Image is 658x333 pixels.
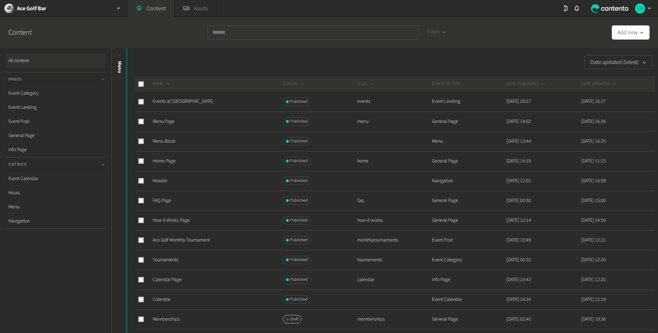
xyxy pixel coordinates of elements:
time: [DATE] 14:19 [506,157,531,165]
time: [DATE] 15:00 [581,197,606,204]
td: Navigation [432,171,506,191]
span: Published [290,296,308,303]
h2: Ace Golf Bar [17,4,46,13]
time: [DATE] 12:20 [581,256,606,263]
a: How It Works Page [153,217,190,224]
a: Tournaments [153,256,178,263]
time: [DATE] 12:21 [581,237,606,244]
td: Event Category [432,250,506,270]
button: NAME [153,81,171,88]
td: calendar [357,270,432,290]
a: Menu [6,200,106,214]
a: Memberships [153,316,180,323]
td: home [357,151,432,171]
time: [DATE] 10:49 [506,237,531,244]
span: Published [290,138,308,144]
button: SLUG [357,81,374,88]
span: Published [290,257,308,263]
span: Pages [8,76,22,83]
button: Date updated (latest) [584,55,652,69]
time: [DATE] 12:01 [506,177,531,184]
td: monthlytournaments [357,230,432,250]
time: [DATE] 14:59 [581,217,606,224]
a: Hours [6,186,106,200]
td: Menu [432,131,506,151]
time: [DATE] 15:42 [506,276,531,283]
time: [DATE] 11:23 [581,157,606,165]
a: Menu Block [153,138,176,145]
img: Ace Golf Bar [4,4,14,13]
td: General Page [432,210,506,230]
span: Published [290,158,308,164]
span: Entries [8,161,26,168]
time: [DATE] 16:25 [581,138,606,145]
span: Published [290,237,308,243]
td: events [357,92,432,112]
td: Event Calendar [432,290,506,309]
a: All content [6,54,106,68]
time: [DATE] 02:40 [506,316,531,323]
span: Menu [116,61,123,73]
td: General Page [432,151,506,171]
time: [DATE] 19:36 [581,316,606,323]
span: Published [290,217,308,224]
span: Filters [428,29,440,36]
a: Header [153,177,167,184]
time: [DATE] 12:19 [581,296,606,303]
a: Info Page [6,143,106,157]
span: Published [290,118,308,125]
button: STATUS [283,81,304,88]
th: CONTENT TYPE [432,76,506,92]
a: Navigation [6,214,106,228]
td: how-it-works [357,210,432,230]
span: Published [290,197,308,204]
time: [DATE] 14:34 [506,296,531,303]
time: [DATE] 00:32 [506,256,531,263]
td: Event Post [432,230,506,250]
span: Published [290,99,308,105]
td: General Page [432,309,506,329]
td: faq [357,191,432,210]
td: Info Page [432,270,506,290]
a: Home Page [153,157,176,165]
a: General Page [6,129,106,143]
time: [DATE] 16:26 [581,118,606,125]
span: Published [290,276,308,283]
button: DATE UPDATED [581,81,617,88]
time: [DATE] 20:57 [506,98,531,105]
button: Filters [422,25,452,40]
a: FAQ Page [153,197,171,204]
time: [DATE] 12:20 [581,276,606,283]
img: Sabrina Benoit [635,4,645,13]
a: Ace Golf Monthly Tournament [153,237,210,244]
button: Add new [612,25,650,40]
time: [DATE] 12:14 [506,217,531,224]
button: DATE PUBLISHED [506,81,546,88]
a: Calendar Page [153,276,182,283]
time: [DATE] 00:50 [506,197,531,204]
time: [DATE] 13:44 [506,138,531,145]
span: Published [290,178,308,184]
time: [DATE] 16:58 [581,177,606,184]
time: [DATE] 16:27 [581,98,606,105]
span: Draft [290,316,298,322]
td: Event Landing [432,92,506,112]
td: tournaments [357,250,432,270]
a: Events at [GEOGRAPHIC_DATA] [153,98,213,105]
a: Event Calendar [6,172,106,186]
a: Event Post [6,114,106,129]
a: Event Category [6,86,106,100]
td: menu [357,112,432,131]
a: Menu Page [153,118,175,125]
h2: Content [8,27,48,38]
td: General Page [432,191,506,210]
a: Event Landing [6,100,106,114]
time: [DATE] 14:02 [506,118,531,125]
td: General Page [432,112,506,131]
a: Calendar [153,296,171,303]
td: memberships [357,309,432,329]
